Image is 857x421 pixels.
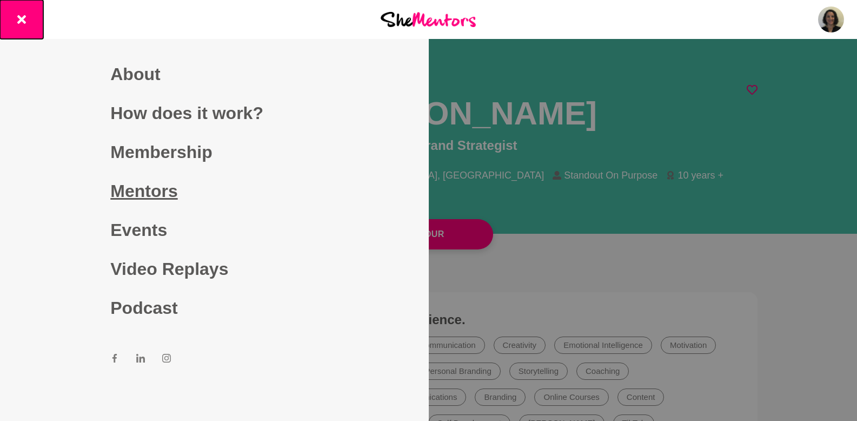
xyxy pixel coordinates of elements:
img: Laila Punj [818,6,844,32]
a: Instagram [162,353,171,366]
img: She Mentors Logo [381,12,476,27]
a: Facebook [110,353,119,366]
a: LinkedIn [136,353,145,366]
a: Video Replays [110,249,318,288]
a: How does it work? [110,94,318,133]
a: Mentors [110,172,318,210]
a: About [110,55,318,94]
a: Podcast [110,288,318,327]
a: Membership [110,133,318,172]
a: Events [110,210,318,249]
